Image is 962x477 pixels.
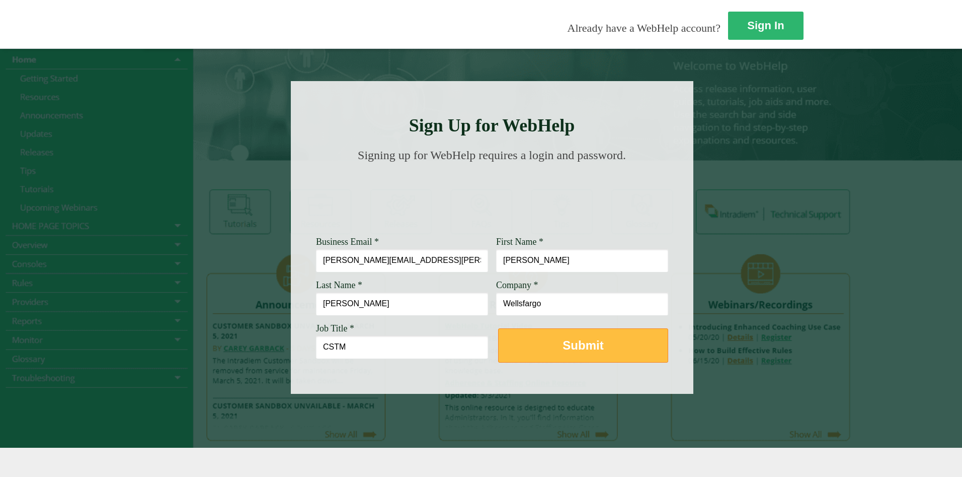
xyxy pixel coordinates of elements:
span: Already have a WebHelp account? [568,22,720,34]
span: Business Email * [316,237,379,247]
span: Last Name * [316,280,362,290]
strong: Sign In [747,19,784,32]
strong: Sign Up for WebHelp [409,115,575,135]
span: First Name * [496,237,543,247]
span: Signing up for WebHelp requires a login and password. [358,149,626,162]
button: Submit [498,328,668,363]
strong: Submit [563,338,603,352]
img: Need Credentials? Sign up below. Have Credentials? Use the sign-in button. [322,172,662,223]
a: Sign In [728,12,804,40]
span: Job Title * [316,323,354,333]
span: Company * [496,280,538,290]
